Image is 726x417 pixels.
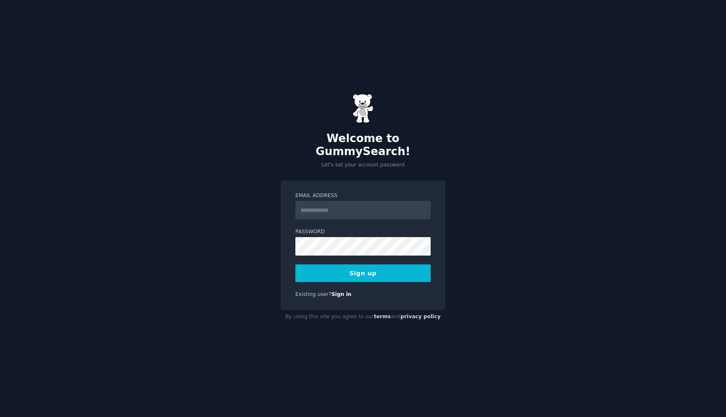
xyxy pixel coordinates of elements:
a: Sign in [331,291,352,297]
label: Password [295,228,431,236]
button: Sign up [295,264,431,282]
a: terms [374,314,391,319]
a: privacy policy [400,314,441,319]
h2: Welcome to GummySearch! [281,132,445,158]
span: Existing user? [295,291,331,297]
label: Email Address [295,192,431,200]
img: Gummy Bear [352,94,374,123]
div: By using this site you agree to our and [281,310,445,324]
p: Let's set your account password [281,161,445,169]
